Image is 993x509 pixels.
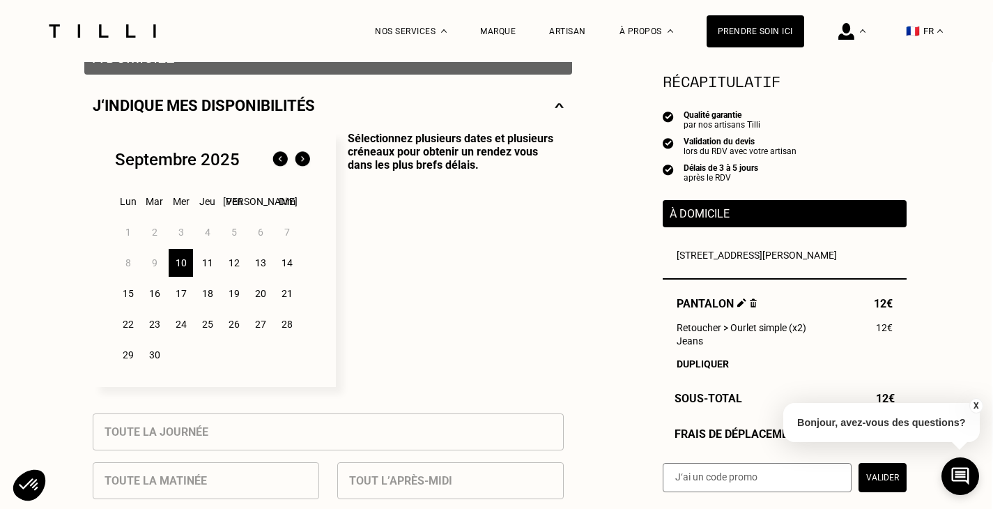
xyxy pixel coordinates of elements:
[663,70,907,93] section: Récapitulatif
[116,310,140,338] div: 22
[248,310,272,338] div: 27
[116,341,140,369] div: 29
[859,463,907,492] button: Valider
[555,97,564,114] img: svg+xml;base64,PHN2ZyBmaWxsPSJub25lIiBoZWlnaHQ9IjE0IiB2aWV3Qm94PSIwIDAgMjggMTQiIHdpZHRoPSIyOCIgeG...
[169,280,193,307] div: 17
[222,280,246,307] div: 19
[874,297,893,310] span: 12€
[275,280,299,307] div: 21
[169,249,193,277] div: 10
[684,173,758,183] div: après le RDV
[684,137,796,146] div: Validation du devis
[783,403,980,442] p: Bonjour, avez-vous des questions?
[670,207,900,220] p: À domicile
[269,149,291,171] img: Mois précédent
[116,280,140,307] div: 15
[677,297,757,310] span: Pantalon
[684,163,758,173] div: Délais de 3 à 5 jours
[222,249,246,277] div: 12
[142,341,167,369] div: 30
[906,24,920,38] span: 🇫🇷
[663,392,907,405] div: Sous-Total
[677,358,893,370] div: Dupliquer
[248,280,272,307] div: 20
[195,249,220,277] div: 11
[549,26,586,36] a: Artisan
[663,137,674,149] img: icon list info
[838,23,854,40] img: icône connexion
[750,298,757,307] img: Supprimer
[969,398,983,413] button: X
[44,24,161,38] img: Logo du service de couturière Tilli
[677,250,893,261] p: [STREET_ADDRESS][PERSON_NAME]
[169,310,193,338] div: 24
[480,26,516,36] a: Marque
[291,149,314,171] img: Mois suivant
[668,29,673,33] img: Menu déroulant à propos
[684,120,760,130] div: par nos artisans Tilli
[737,298,746,307] img: Éditer
[336,132,564,387] p: Sélectionnez plusieurs dates et plusieurs créneaux pour obtenir un rendez vous dans les plus bref...
[677,335,703,347] span: Jeans
[195,310,220,338] div: 25
[275,249,299,277] div: 14
[142,310,167,338] div: 23
[663,163,674,176] img: icon list info
[142,280,167,307] div: 16
[195,280,220,307] div: 18
[677,322,806,333] span: Retoucher > Ourlet simple (x2)
[93,97,315,114] p: J‘indique mes disponibilités
[441,29,447,33] img: Menu déroulant
[663,463,852,492] input: J‘ai un code promo
[248,249,272,277] div: 13
[222,310,246,338] div: 26
[860,29,865,33] img: Menu déroulant
[684,146,796,156] div: lors du RDV avec votre artisan
[937,29,943,33] img: menu déroulant
[115,150,240,169] div: Septembre 2025
[275,310,299,338] div: 28
[707,15,804,47] a: Prendre soin ici
[663,427,907,441] div: Frais de déplacement
[876,322,893,333] span: 12€
[663,110,674,123] img: icon list info
[684,110,760,120] div: Qualité garantie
